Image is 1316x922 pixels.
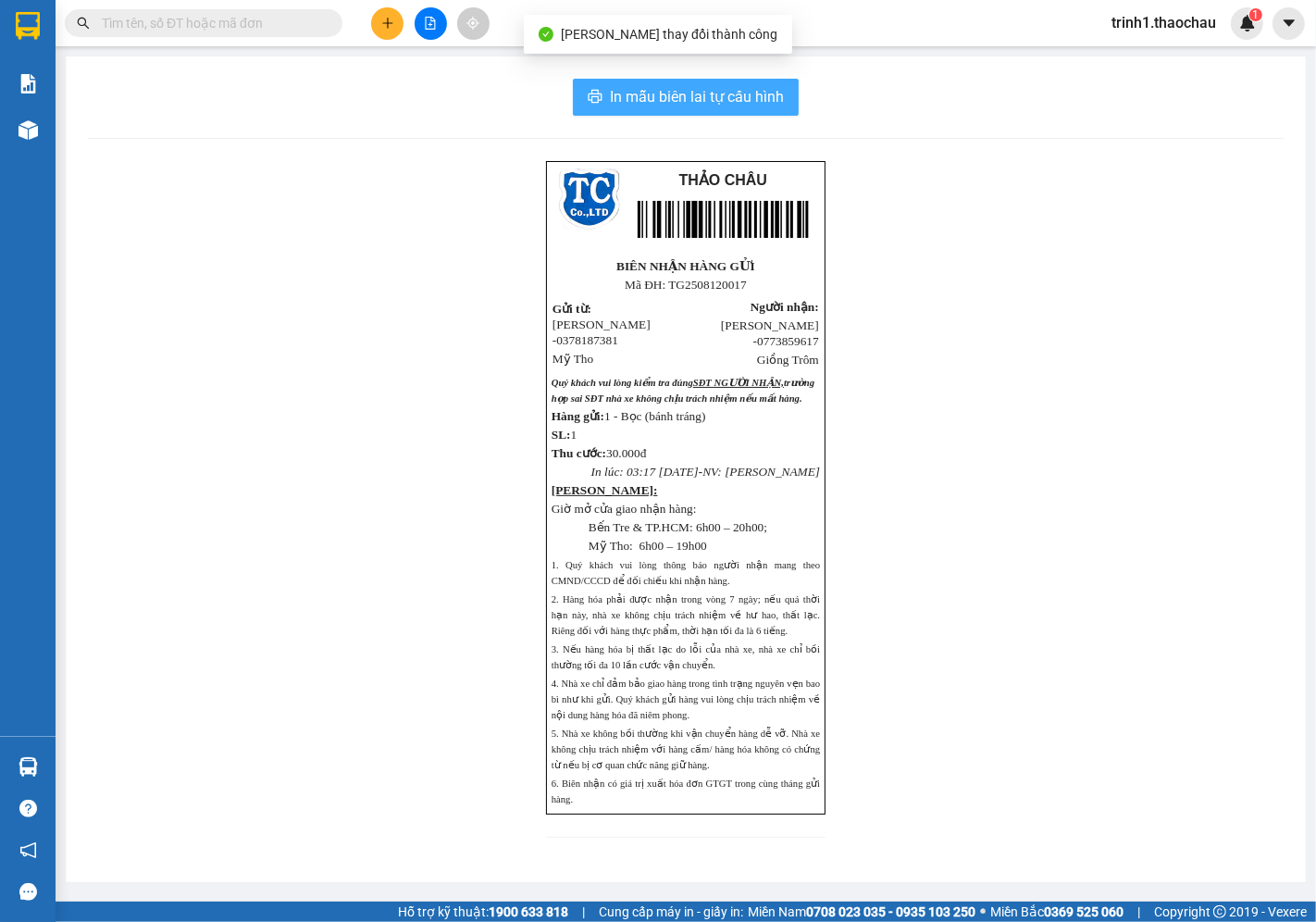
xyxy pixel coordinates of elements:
[757,334,819,348] span: 0773859617
[539,27,553,42] span: check-circle
[16,12,40,40] img: logo-vxr
[552,302,591,316] span: Gửi từ:
[591,465,656,479] span: In lúc: 03:17
[552,409,604,423] strong: Hàng gửi:
[1252,8,1259,21] span: 1
[1213,905,1226,918] span: copyright
[457,7,490,40] button: aim
[1239,15,1256,31] img: icon-new-feature
[679,172,767,188] span: THẢO CHÂU
[552,352,593,366] span: Mỹ Tho
[415,7,447,40] button: file-add
[990,902,1124,922] span: Miền Bắc
[371,7,403,40] button: plus
[552,679,820,720] span: 4. Nhà xe chỉ đảm bảo giao hàng trong tình trạng nguyên vẹn bao bì như khi gửi. Quý kh...
[588,89,602,106] span: printer
[19,120,38,140] img: warehouse-icon
[552,644,820,670] span: 3. Nếu hàng hóa bị thất lạc do lỗi của nhà xe, nhà xe chỉ bồi thường tối đa 10 lần ...
[19,757,38,777] img: warehouse-icon
[102,13,320,33] input: Tìm tên, số ĐT hoặc mã đơn
[1044,904,1124,919] strong: 0369 525 060
[702,465,820,479] span: NV: [PERSON_NAME]
[659,465,699,479] span: [DATE]
[77,17,90,30] span: search
[604,409,705,423] span: 1 - Bọc (bánh tráng)
[552,502,697,516] span: Giờ mở cửa giao nhận hàng:
[1281,15,1297,31] span: caret-down
[466,17,479,30] span: aim
[589,539,707,553] span: Mỹ Tho: 6h00 – 19h00
[19,800,37,817] span: question-circle
[1249,8,1262,21] sup: 1
[559,168,620,230] img: logo
[573,79,799,116] button: printerIn mẫu biên lai tự cấu hình
[599,902,743,922] span: Cung cấp máy in - giấy in:
[552,318,651,347] span: [PERSON_NAME] -
[552,428,571,442] span: SL:
[616,259,755,273] strong: BIÊN NHẬN HÀNG GỬI
[721,318,819,348] span: [PERSON_NAME] -
[693,378,784,388] span: SĐT NGƯỜI NHẬN,
[19,883,37,901] span: message
[552,378,814,404] span: Quý khách vui lòng kiểm tra đúng trường hợp sai SĐT nhà xe không chịu trách nhiệm nếu...
[552,483,658,497] strong: [PERSON_NAME]:
[748,902,975,922] span: Miền Nam
[561,27,777,42] span: [PERSON_NAME] thay đổi thành công
[699,465,702,479] span: -
[552,560,820,586] span: 1. Quý khách vui lòng thông báo người nhận mang theo CMND/CCCD để đối chiếu khi nhận ha...
[589,520,767,534] span: Bến Tre & TP.HCM: 6h00 – 20h00;
[556,333,618,347] span: 0378187381
[582,902,585,922] span: |
[625,278,747,292] span: Mã ĐH: TG2508120017
[610,85,784,108] span: In mẫu biên lai tự cấu hình
[19,841,37,859] span: notification
[751,300,819,314] span: Người nhận:
[1097,11,1231,34] span: trinh1.thaochau
[398,902,568,922] span: Hỗ trợ kỹ thuật:
[980,908,986,916] span: ⚪️
[1273,7,1305,40] button: caret-down
[552,446,606,460] span: Thu cước:
[606,446,646,460] span: 30.000đ
[571,428,577,442] span: 1
[1137,902,1140,922] span: |
[806,904,975,919] strong: 0708 023 035 - 0935 103 250
[757,353,819,367] span: Giồng Trôm
[489,904,568,919] strong: 1900 633 818
[19,74,38,93] img: solution-icon
[381,17,394,30] span: plus
[552,594,820,636] span: 2. Hàng hóa phải được nhận trong vòng 7 ngày; nếu quá thời hạn này, nhà xe không chịu...
[552,729,820,770] span: 5. Nhà xe không bồi thường khi vận chuyển hàng dễ vỡ. Nhà xe không chịu trách nhiệm vơ...
[552,779,820,804] span: 6. Biên nhận có giá trị xuất hóa đơn GTGT trong cùng tháng gửi hàng.
[424,17,437,30] span: file-add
